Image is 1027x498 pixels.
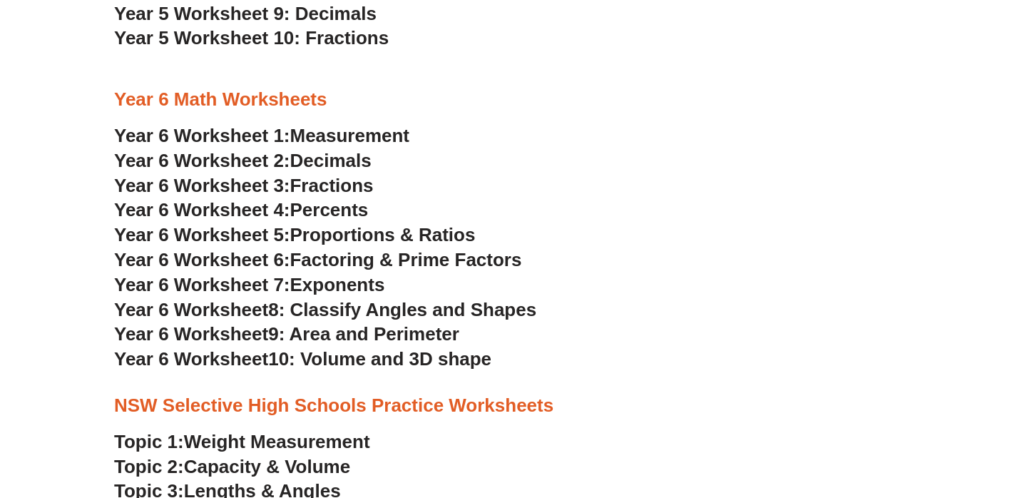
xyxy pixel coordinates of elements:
span: 10: Volume and 3D shape [268,348,491,370]
a: Year 6 Worksheet 7:Exponents [114,274,384,295]
span: Exponents [290,274,385,295]
a: Year 6 Worksheet 3:Fractions [114,175,373,196]
span: 8: Classify Angles and Shapes [268,299,536,320]
a: Year 6 Worksheet 2:Decimals [114,150,372,171]
h3: NSW Selective High Schools Practice Worksheets [114,394,913,418]
a: Year 6 Worksheet 6:Factoring & Prime Factors [114,249,521,270]
span: 9: Area and Perimeter [268,323,459,345]
span: Year 6 Worksheet [114,299,268,320]
a: Year 6 Worksheet10: Volume and 3D shape [114,348,491,370]
span: Year 6 Worksheet 7: [114,274,290,295]
span: Capacity & Volume [184,456,350,477]
span: Measurement [290,125,410,146]
span: Proportions & Ratios [290,224,476,245]
a: Year 6 Worksheet 1:Measurement [114,125,409,146]
a: Topic 1:Weight Measurement [114,431,370,452]
a: Year 5 Worksheet 9: Decimals [114,3,377,24]
a: Year 5 Worksheet 10: Fractions [114,27,389,49]
span: Year 6 Worksheet [114,323,268,345]
a: Topic 2:Capacity & Volume [114,456,350,477]
span: Topic 1: [114,431,184,452]
span: Weight Measurement [184,431,370,452]
span: Topic 2: [114,456,184,477]
h3: Year 6 Math Worksheets [114,88,913,112]
span: Year 6 Worksheet 4: [114,199,290,220]
span: Year 6 Worksheet 6: [114,249,290,270]
span: Year 6 Worksheet 5: [114,224,290,245]
a: Year 6 Worksheet8: Classify Angles and Shapes [114,299,536,320]
span: Factoring & Prime Factors [290,249,522,270]
span: Year 6 Worksheet [114,348,268,370]
span: Year 6 Worksheet 1: [114,125,290,146]
span: Fractions [290,175,374,196]
a: Year 6 Worksheet9: Area and Perimeter [114,323,459,345]
a: Year 6 Worksheet 4:Percents [114,199,368,220]
span: Year 6 Worksheet 3: [114,175,290,196]
span: Year 6 Worksheet 2: [114,150,290,171]
span: Percents [290,199,369,220]
span: Decimals [290,150,372,171]
a: Year 6 Worksheet 5:Proportions & Ratios [114,224,475,245]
